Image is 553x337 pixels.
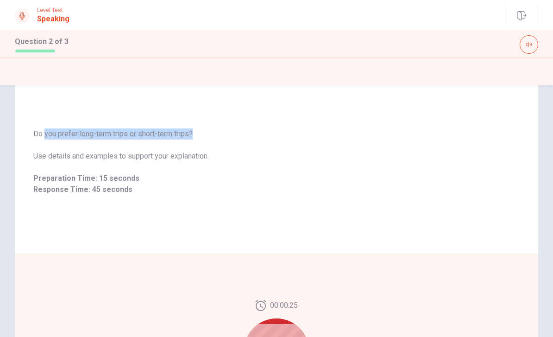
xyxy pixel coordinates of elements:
[37,13,69,25] h1: Speaking
[270,300,298,311] span: 00:00:25
[33,151,520,162] span: Use details and examples to support your explanation.
[15,36,74,47] h1: Question 2 of 3
[33,173,520,184] span: Preparation Time: 15 seconds
[33,184,520,195] span: Response Time: 45 seconds
[33,128,520,140] span: Do you prefer long-term trips or short-term trips?
[37,7,69,13] span: Level Test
